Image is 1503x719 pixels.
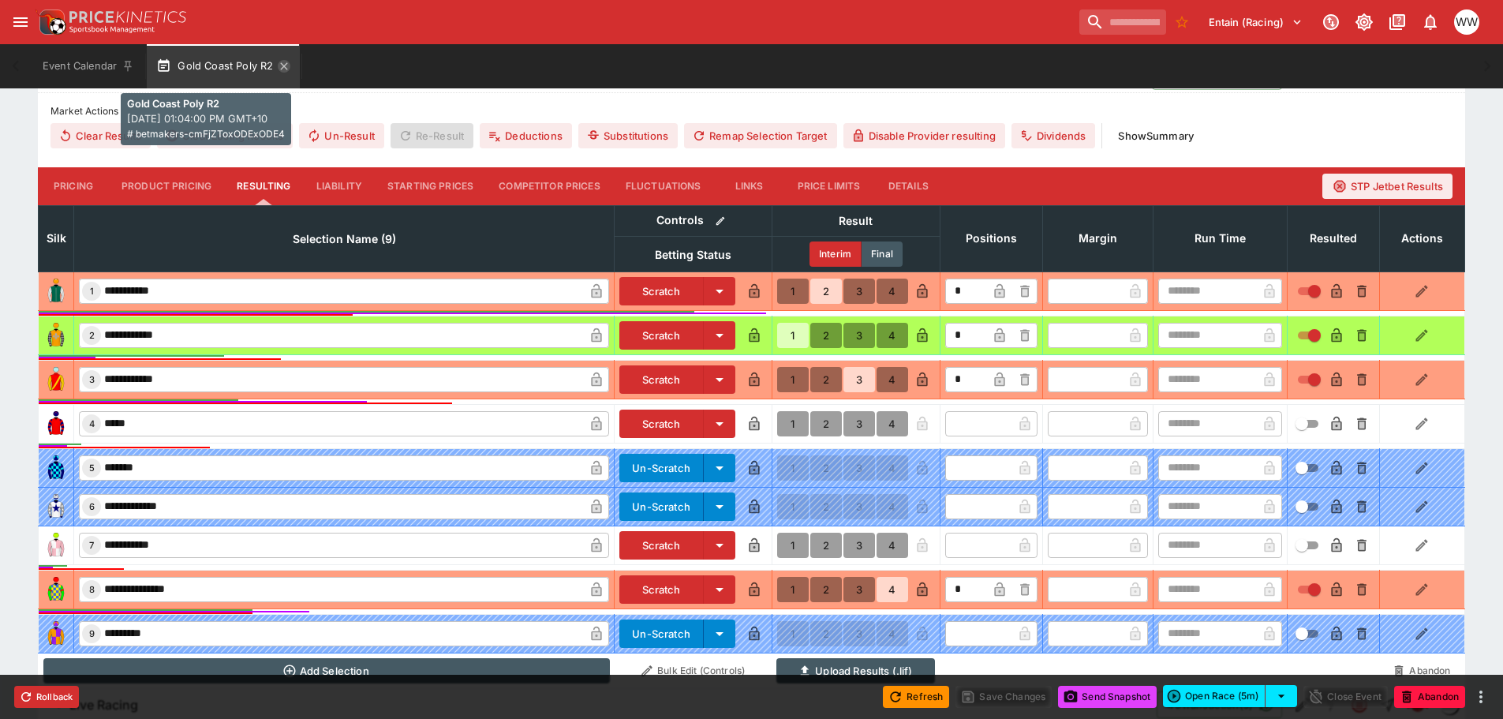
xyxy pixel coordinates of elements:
button: No Bookmarks [1169,9,1195,35]
button: Resulting [224,167,303,205]
button: 4 [877,411,908,436]
img: runner 7 [43,533,69,558]
button: 1 [777,279,809,304]
button: Select Tenant [1199,9,1312,35]
span: Mark an event as closed and abandoned. [1394,687,1465,703]
img: runner 5 [43,455,69,481]
span: 2 [86,330,98,341]
button: Upload Results (.lif) [776,658,935,683]
button: Documentation [1383,8,1411,36]
img: Sportsbook Management [69,26,155,33]
button: Scratch [619,410,704,438]
img: runner 2 [43,323,69,348]
button: Starting Prices [375,167,486,205]
button: William Wallace [1449,5,1484,39]
img: runner 6 [43,494,69,519]
button: 2 [810,279,842,304]
button: Scratch [619,575,704,604]
button: Final [862,242,903,267]
img: PriceKinetics Logo [35,6,66,38]
span: 1 [87,286,97,297]
button: Event Calendar [33,44,144,88]
button: Clear Results [50,123,151,148]
label: Market Actions [50,99,1453,123]
div: William Wallace [1454,9,1479,35]
button: Scratch [619,531,704,560]
button: STP Jetbet Results [1322,174,1453,199]
span: 4 [86,418,98,429]
button: 4 [877,533,908,558]
button: Deductions [480,123,572,148]
span: 6 [86,501,98,512]
th: Actions [1379,205,1464,271]
button: Rollback [14,686,79,708]
button: Un-Result [299,123,383,148]
span: Betting Status [637,245,749,264]
button: Price Limits [785,167,873,205]
th: Positions [940,205,1042,271]
button: 3 [843,577,875,602]
button: 4 [877,577,908,602]
button: 3 [843,279,875,304]
th: Controls [615,205,772,236]
input: search [1079,9,1166,35]
button: Scratch [619,365,704,394]
img: PriceKinetics [69,11,186,23]
button: Un-Scratch [619,620,704,648]
span: 7 [86,540,97,551]
button: Refresh [883,686,949,708]
span: Re-Result [391,123,473,148]
img: runner 9 [43,621,69,646]
button: Bulk edit [710,211,731,231]
span: Selection Name (9) [275,230,413,249]
button: ShowSummary [1109,123,1203,148]
button: Connected to PK [1317,8,1345,36]
th: Silk [39,205,74,271]
img: runner 3 [43,367,69,392]
div: split button [1163,685,1297,707]
span: 9 [86,628,98,639]
button: 4 [877,279,908,304]
button: 3 [843,533,875,558]
button: 1 [777,577,809,602]
button: Substitutions [578,123,678,148]
button: 2 [810,323,842,348]
button: Bulk Edit (Controls) [619,658,768,683]
button: 2 [810,577,842,602]
button: Gold Coast Poly R2 [147,44,300,88]
p: Gold Coast Poly R2 [127,96,285,111]
button: Notifications [1416,8,1445,36]
img: runner 1 [43,279,69,304]
button: Details [873,167,944,205]
button: Disable Provider resulting [843,123,1005,148]
span: 3 [86,374,98,385]
img: runner 4 [43,411,69,436]
button: Scratch [619,321,704,350]
th: Resulted [1287,205,1379,271]
span: # betmakers-cmFjZToxODExODE4 [127,126,285,142]
button: 1 [777,411,809,436]
button: Pricing [38,167,109,205]
span: 5 [86,462,98,474]
th: Run Time [1153,205,1287,271]
button: more [1471,687,1490,706]
button: Abandon [1394,686,1465,708]
button: Remap Selection Target [684,123,837,148]
button: 3 [843,323,875,348]
button: 3 [843,411,875,436]
button: 4 [877,367,908,392]
button: 2 [810,367,842,392]
button: Links [714,167,785,205]
button: Scratch [619,277,704,305]
span: 8 [86,584,98,595]
button: Un-Scratch [619,492,704,521]
button: Competitor Prices [486,167,613,205]
button: Add Selection [43,658,610,683]
button: 3 [843,367,875,392]
button: 1 [777,323,809,348]
button: 2 [810,533,842,558]
th: Margin [1042,205,1153,271]
button: 1 [777,367,809,392]
th: Result [772,205,940,236]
